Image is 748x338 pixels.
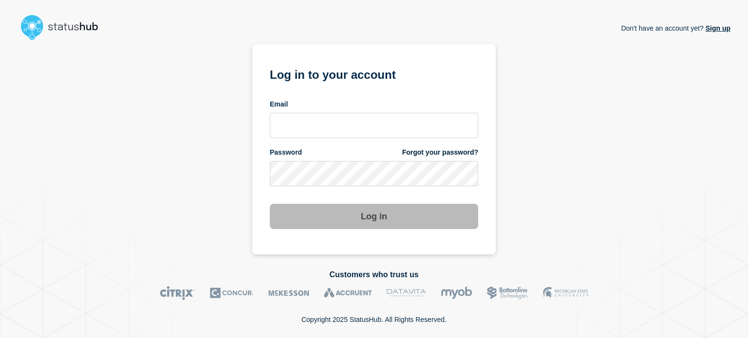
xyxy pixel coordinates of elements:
a: Forgot your password? [402,148,478,157]
img: McKesson logo [268,286,309,300]
img: Bottomline logo [487,286,528,300]
input: password input [270,161,478,186]
button: Log in [270,204,478,229]
input: email input [270,113,478,138]
h1: Log in to your account [270,65,478,83]
h2: Customers who trust us [18,270,730,279]
span: Email [270,100,288,109]
p: Don't have an account yet? [621,17,730,40]
img: DataVita logo [387,286,426,300]
p: Copyright 2025 StatusHub. All Rights Reserved. [301,316,447,323]
img: MSU logo [543,286,588,300]
img: Accruent logo [324,286,372,300]
img: myob logo [441,286,472,300]
img: Citrix logo [160,286,195,300]
img: StatusHub logo [18,12,110,43]
img: Concur logo [210,286,254,300]
a: Sign up [704,24,730,32]
span: Password [270,148,302,157]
